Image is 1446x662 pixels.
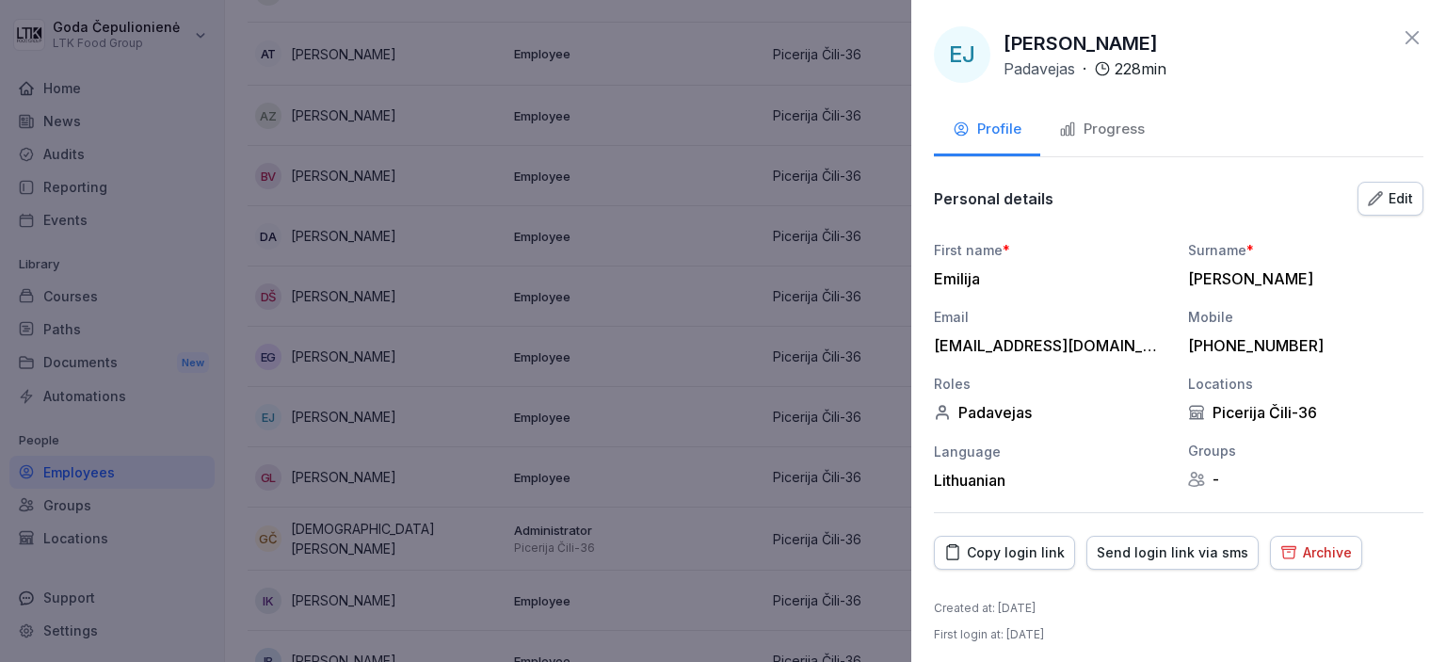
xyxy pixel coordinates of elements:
div: Surname [1188,240,1423,260]
p: Created at : [DATE] [934,600,1036,617]
div: [PHONE_NUMBER] [1188,336,1414,355]
p: Personal details [934,189,1053,208]
div: Mobile [1188,307,1423,327]
p: First login at : [DATE] [934,626,1044,643]
div: Send login link via sms [1097,542,1248,563]
div: Copy login link [944,542,1065,563]
div: Profile [953,119,1021,140]
div: Groups [1188,441,1423,460]
div: Progress [1059,119,1145,140]
div: Emilija [934,269,1160,288]
p: 228 min [1115,57,1166,80]
div: - [1188,470,1423,489]
button: Progress [1040,105,1164,156]
div: First name [934,240,1169,260]
div: · [1004,57,1166,80]
div: Lithuanian [934,471,1169,490]
button: Archive [1270,536,1362,570]
button: Send login link via sms [1086,536,1259,570]
div: [EMAIL_ADDRESS][DOMAIN_NAME] [934,336,1160,355]
button: Profile [934,105,1040,156]
div: Language [934,442,1169,461]
button: Edit [1358,182,1423,216]
div: Email [934,307,1169,327]
div: EJ [934,26,990,83]
div: Padavejas [934,403,1169,422]
div: Picerija Čili-36 [1188,403,1423,422]
div: Archive [1280,542,1352,563]
div: Locations [1188,374,1423,394]
div: [PERSON_NAME] [1188,269,1414,288]
div: Roles [934,374,1169,394]
p: [PERSON_NAME] [1004,29,1158,57]
div: Edit [1368,188,1413,209]
button: Copy login link [934,536,1075,570]
p: Padavejas [1004,57,1075,80]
